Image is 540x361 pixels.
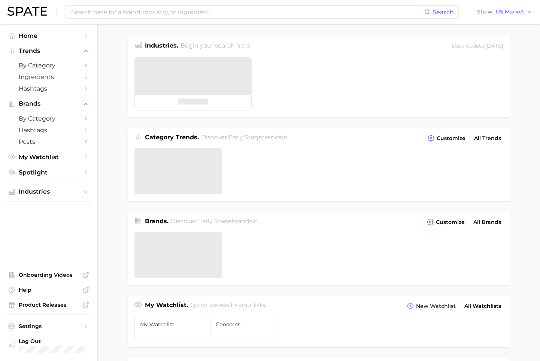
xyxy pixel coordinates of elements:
span: Discover Early Stage trends in . [201,134,290,141]
a: Home [6,30,91,42]
a: Log out. Currently logged in with e-mail jkno@cosmax.com. [6,336,91,355]
span: Customize [437,135,465,142]
a: Concerns [210,316,277,340]
span: Discover Early Stage brands in . [171,218,261,225]
a: Spotlight [6,167,91,178]
a: Settings [6,321,91,332]
span: Ingredients [19,73,79,81]
span: Help [19,286,79,293]
a: Help [6,284,91,295]
span: Settings [19,323,79,330]
span: by Category [19,62,79,69]
h2: Begin your search here. [180,41,251,51]
span: Onboarding Videos [19,271,79,278]
span: Log Out [19,338,85,345]
span: All Trends [474,135,501,142]
span: Posts [19,138,79,145]
button: Trends [6,45,91,57]
h1: Industries. [145,41,178,51]
h2: Quick access to your lists. [190,301,266,311]
span: Category Trends . [145,134,199,141]
span: My Watchlist [140,321,195,327]
h1: My Watchlist. [145,301,188,311]
span: Trends [19,48,79,54]
span: Product Releases [19,301,79,308]
span: Search [433,9,454,16]
span: All Brands [473,219,501,225]
span: Home [19,32,79,39]
span: Show [477,10,494,14]
span: Industries [19,188,79,195]
button: Brands [6,98,91,109]
a: by Category [6,113,91,124]
img: SPATE [7,7,47,16]
span: Brands . [145,218,169,225]
span: Concerns [216,321,271,327]
span: Hashtags [19,85,79,92]
a: Ingredients [6,71,91,83]
span: US Market [496,10,524,14]
a: Product Releases [6,299,91,310]
span: All Watchlists [464,303,501,309]
a: Hashtags [6,124,91,136]
input: Search here for a brand, industry, or ingredient [70,6,424,18]
a: My Watchlist [6,151,91,163]
a: All Trends [472,133,503,143]
span: New Watchlist [416,303,456,309]
button: Customize [425,217,467,227]
span: Spotlight [19,169,79,176]
button: New Watchlist [405,301,458,311]
a: Posts [6,136,91,148]
a: All Watchlists [462,301,503,311]
a: All Brands [471,217,503,227]
a: My Watchlist [134,316,201,340]
span: Hashtags [19,127,79,134]
a: Onboarding Videos [6,269,91,280]
a: Hashtags [6,83,91,94]
div: Data update: [DATE] [452,41,503,51]
span: by Category [19,115,79,122]
span: Brands [19,100,79,107]
span: Customize [436,219,465,225]
a: by Category [6,60,91,71]
button: Customize [426,133,467,143]
span: My Watchlist [19,154,79,161]
button: ShowUS Market [475,7,534,17]
button: Industries [6,186,91,197]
